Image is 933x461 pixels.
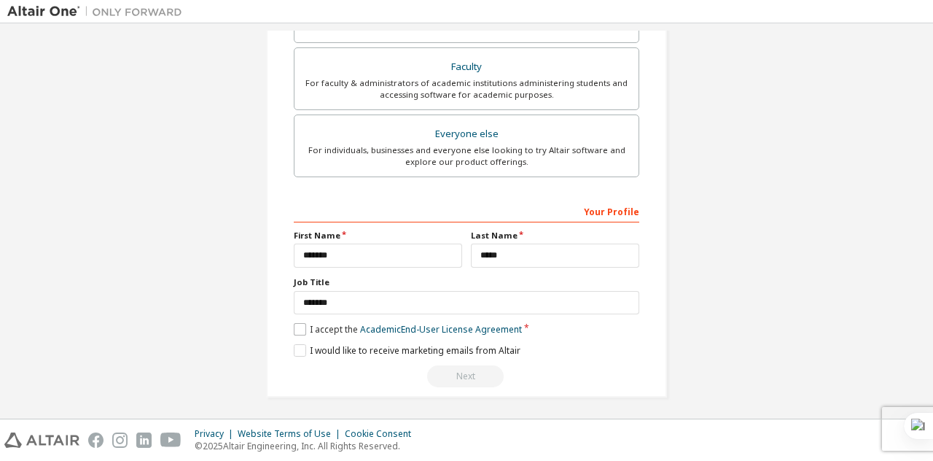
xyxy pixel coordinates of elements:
img: linkedin.svg [136,433,152,448]
div: You need to provide your academic email [294,365,639,387]
div: Privacy [195,428,238,440]
label: Job Title [294,276,639,288]
div: Cookie Consent [345,428,420,440]
a: Academic End-User License Agreement [360,323,522,336]
label: First Name [294,230,462,241]
img: altair_logo.svg [4,433,79,448]
label: I accept the [294,323,522,336]
div: Everyone else [303,124,630,144]
div: For individuals, businesses and everyone else looking to try Altair software and explore our prod... [303,144,630,168]
p: © 2025 Altair Engineering, Inc. All Rights Reserved. [195,440,420,452]
label: I would like to receive marketing emails from Altair [294,344,520,357]
img: youtube.svg [160,433,181,448]
img: Altair One [7,4,190,19]
div: Website Terms of Use [238,428,345,440]
div: Faculty [303,57,630,77]
div: Your Profile [294,199,639,222]
img: facebook.svg [88,433,104,448]
label: Last Name [471,230,639,241]
div: For faculty & administrators of academic institutions administering students and accessing softwa... [303,77,630,101]
img: instagram.svg [112,433,128,448]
